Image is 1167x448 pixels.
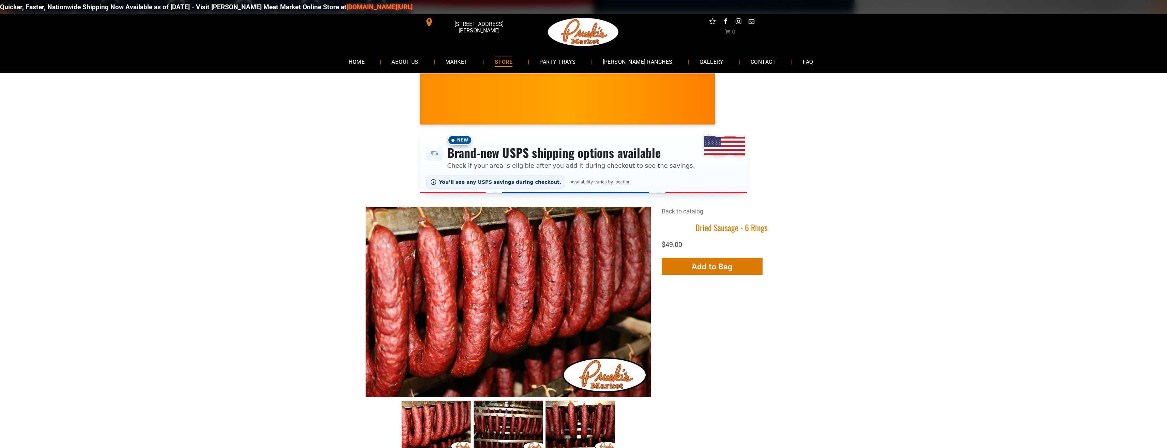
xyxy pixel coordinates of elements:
[569,180,634,184] span: Availability varies by location.
[485,53,523,71] a: STORE
[435,17,523,37] span: [STREET_ADDRESS][PERSON_NAME]
[662,208,703,215] a: Back to catalog
[529,53,586,71] a: PARTY TRAYS
[547,14,620,50] img: Pruski-s+Market+HQ+Logo2-1920w.png
[662,207,802,222] div: Breadcrumbs
[447,145,695,160] h3: Brand-new USPS shipping options available
[420,130,747,193] div: Shipping options announcement
[338,53,375,71] a: HOME
[366,207,651,397] img: Dried Sausage - 6 Rings
[447,135,473,145] span: New
[662,222,802,233] h1: Dried Sausage - 6 Rings
[732,29,735,35] span: 0
[721,17,730,28] a: facebook
[747,17,756,28] a: email
[662,258,763,275] button: Add to Bag
[495,57,512,66] span: STORE
[420,17,524,28] a: [STREET_ADDRESS][PERSON_NAME]
[676,104,810,115] span: [PERSON_NAME] MARKET
[793,53,823,71] a: FAQ
[708,17,717,28] a: Social network
[734,17,743,28] a: instagram
[318,3,384,11] a: [DOMAIN_NAME][URL]
[593,53,683,71] a: [PERSON_NAME] RANCHES
[381,53,429,71] a: ABOUT US
[447,161,695,170] p: Check if your area is eligible after you add it during checkout to see the savings.
[662,240,682,249] span: $49.00
[689,53,734,71] a: GALLERY
[439,179,562,185] span: You’ll see any USPS savings during checkout.
[740,53,786,71] a: CONTACT
[435,53,478,71] a: MARKET
[692,262,733,271] span: Add to Bag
